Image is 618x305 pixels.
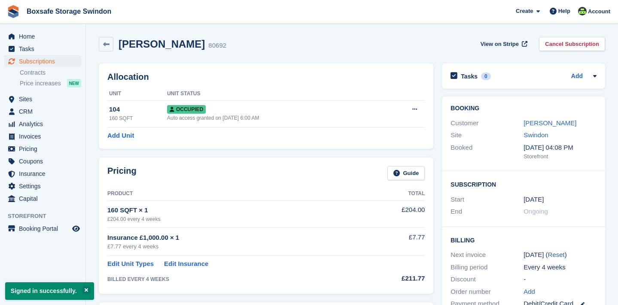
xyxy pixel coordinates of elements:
[19,193,70,205] span: Capital
[4,130,81,142] a: menu
[20,79,81,88] a: Price increases NEW
[107,187,365,201] th: Product
[548,251,565,258] a: Reset
[20,79,61,88] span: Price increases
[23,4,115,18] a: Boxsafe Storage Swindon
[451,195,524,205] div: Start
[19,106,70,118] span: CRM
[365,187,425,201] th: Total
[524,131,548,139] a: Swindon
[524,119,576,127] a: [PERSON_NAME]
[4,143,81,155] a: menu
[524,287,535,297] a: Add
[19,118,70,130] span: Analytics
[107,205,365,215] div: 160 SQFT × 1
[451,275,524,284] div: Discount
[451,180,597,188] h2: Subscription
[524,250,597,260] div: [DATE] ( )
[558,7,570,15] span: Help
[451,250,524,260] div: Next invoice
[19,55,70,67] span: Subscriptions
[365,200,425,227] td: £204.00
[524,143,597,153] div: [DATE] 04:08 PM
[4,106,81,118] a: menu
[4,223,81,235] a: menu
[524,195,544,205] time: 2025-04-24 00:00:00 UTC
[167,114,383,122] div: Auto access granted on [DATE] 6:00 AM
[19,130,70,142] span: Invoices
[67,79,81,88] div: NEW
[208,41,226,51] div: 80692
[107,72,425,82] h2: Allocation
[524,275,597,284] div: -
[578,7,587,15] img: Julia Matthews
[71,223,81,234] a: Preview store
[588,7,610,16] span: Account
[4,168,81,180] a: menu
[20,69,81,77] a: Contracts
[387,166,425,180] a: Guide
[19,155,70,167] span: Coupons
[19,43,70,55] span: Tasks
[451,105,597,112] h2: Booking
[516,7,533,15] span: Create
[5,282,94,300] p: Signed in successfully.
[19,30,70,42] span: Home
[451,118,524,128] div: Customer
[107,166,137,180] h2: Pricing
[524,263,597,272] div: Every 4 weeks
[524,208,548,215] span: Ongoing
[4,43,81,55] a: menu
[461,72,478,80] h2: Tasks
[8,212,85,220] span: Storefront
[109,115,167,122] div: 160 SQFT
[107,242,365,251] div: £7.77 every 4 weeks
[4,180,81,192] a: menu
[4,155,81,167] a: menu
[7,5,20,18] img: stora-icon-8386f47178a22dfd0bd8f6a31ec36ba5ce8667c1dd55bd0f319d3a0aa187defe.svg
[451,236,597,244] h2: Billing
[451,130,524,140] div: Site
[451,143,524,161] div: Booked
[481,72,491,80] div: 0
[365,274,425,284] div: £211.77
[19,168,70,180] span: Insurance
[451,287,524,297] div: Order number
[4,118,81,130] a: menu
[107,215,365,223] div: £204.00 every 4 weeks
[107,275,365,283] div: BILLED EVERY 4 WEEKS
[19,93,70,105] span: Sites
[164,259,208,269] a: Edit Insurance
[109,105,167,115] div: 104
[107,233,365,243] div: Insurance £1,000.00 × 1
[481,40,519,48] span: View on Stripe
[4,193,81,205] a: menu
[4,93,81,105] a: menu
[107,259,154,269] a: Edit Unit Types
[167,87,383,101] th: Unit Status
[451,207,524,217] div: End
[4,30,81,42] a: menu
[107,131,134,141] a: Add Unit
[524,152,597,161] div: Storefront
[571,72,583,82] a: Add
[107,87,167,101] th: Unit
[539,37,605,51] a: Cancel Subscription
[4,55,81,67] a: menu
[119,38,205,50] h2: [PERSON_NAME]
[167,105,206,114] span: Occupied
[19,143,70,155] span: Pricing
[365,228,425,256] td: £7.77
[19,180,70,192] span: Settings
[477,37,529,51] a: View on Stripe
[451,263,524,272] div: Billing period
[19,223,70,235] span: Booking Portal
